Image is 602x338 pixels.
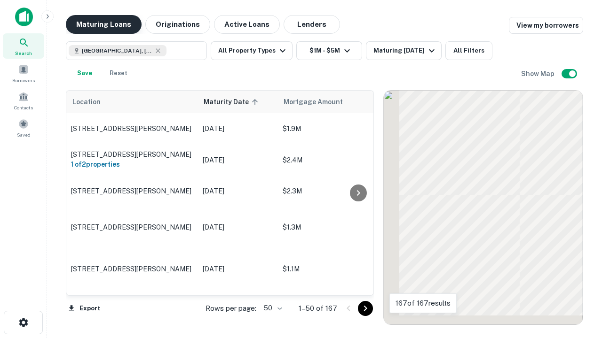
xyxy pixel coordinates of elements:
[71,187,193,195] p: [STREET_ADDRESS][PERSON_NAME]
[71,124,193,133] p: [STREET_ADDRESS][PERSON_NAME]
[283,222,377,232] p: $1.3M
[296,41,362,60] button: $1M - $5M
[555,263,602,308] iframe: Chat Widget
[521,69,556,79] h6: Show Map
[3,33,44,59] a: Search
[283,186,377,196] p: $2.3M
[203,155,273,165] p: [DATE]
[82,46,152,55] span: [GEOGRAPHIC_DATA], [GEOGRAPHIC_DATA], [GEOGRAPHIC_DATA]
[283,264,377,274] p: $1.1M
[145,15,210,34] button: Originations
[358,301,373,316] button: Go to next page
[3,115,44,140] a: Saved
[284,15,340,34] button: Lenders
[299,303,337,314] p: 1–50 of 167
[17,131,31,138] span: Saved
[203,123,273,134] p: [DATE]
[14,104,33,111] span: Contacts
[284,96,355,108] span: Mortgage Amount
[12,77,35,84] span: Borrowers
[66,91,198,113] th: Location
[260,301,284,315] div: 50
[198,91,278,113] th: Maturity Date
[3,61,44,86] a: Borrowers
[15,8,33,26] img: capitalize-icon.png
[66,15,142,34] button: Maturing Loans
[445,41,492,60] button: All Filters
[3,88,44,113] a: Contacts
[70,64,100,83] button: Save your search to get updates of matches that match your search criteria.
[206,303,256,314] p: Rows per page:
[203,186,273,196] p: [DATE]
[66,301,103,315] button: Export
[278,91,381,113] th: Mortgage Amount
[214,15,280,34] button: Active Loans
[373,45,437,56] div: Maturing [DATE]
[72,96,101,108] span: Location
[366,41,442,60] button: Maturing [DATE]
[384,91,583,324] div: 0 0
[509,17,583,34] a: View my borrowers
[396,298,451,309] p: 167 of 167 results
[71,159,193,169] h6: 1 of 2 properties
[203,222,273,232] p: [DATE]
[71,223,193,231] p: [STREET_ADDRESS][PERSON_NAME]
[103,64,134,83] button: Reset
[204,96,261,108] span: Maturity Date
[71,265,193,273] p: [STREET_ADDRESS][PERSON_NAME]
[71,150,193,159] p: [STREET_ADDRESS][PERSON_NAME]
[211,41,293,60] button: All Property Types
[283,155,377,165] p: $2.4M
[15,49,32,57] span: Search
[283,123,377,134] p: $1.9M
[203,264,273,274] p: [DATE]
